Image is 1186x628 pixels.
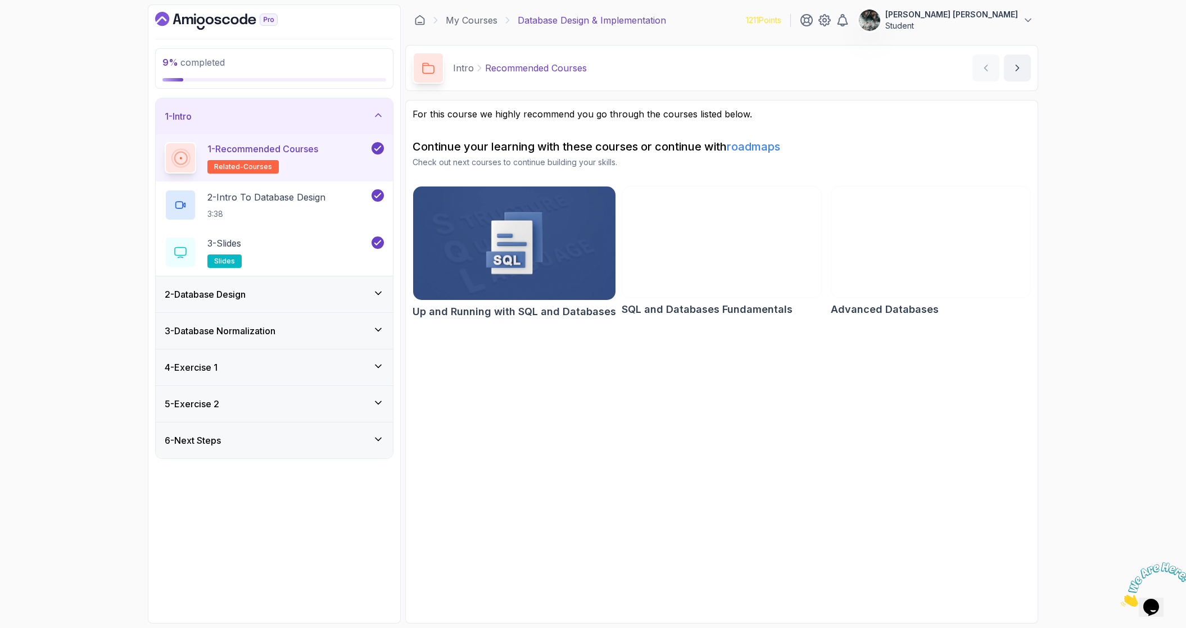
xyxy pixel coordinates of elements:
[622,186,821,298] img: SQL and Databases Fundamentals card
[156,422,393,458] button: 6-Next Steps
[831,302,939,317] h2: Advanced Databases
[622,302,793,317] h2: SQL and Databases Fundamentals
[413,107,1031,121] p: For this course we highly recommend you go through the courses listed below.
[727,140,780,153] a: roadmaps
[446,13,497,27] a: My Courses
[156,349,393,385] button: 4-Exercise 1
[413,157,1031,168] p: Check out next courses to continue building your skills.
[1004,54,1031,81] button: next content
[859,10,880,31] img: user profile image
[885,20,1018,31] p: Student
[1116,558,1186,611] iframe: chat widget
[746,15,781,26] p: 1211 Points
[207,190,325,204] p: 2 - Intro To Database Design
[207,208,325,220] p: 3:38
[165,236,384,268] button: 3-Slidesslides
[413,304,616,320] h2: Up and Running with SQL and Databases
[413,186,616,320] a: Up and Running with SQL and Databases cardUp and Running with SQL and Databases
[972,54,999,81] button: previous content
[155,12,304,30] a: Dashboard
[165,110,192,123] h3: 1 - Intro
[207,142,318,156] p: 1 - Recommended Courses
[156,386,393,422] button: 5-Exercise 2
[207,236,241,250] p: 3 - Slides
[4,4,74,49] img: Chat attention grabber
[485,61,587,75] p: Recommended Courses
[165,189,384,221] button: 2-Intro To Database Design3:38
[885,9,1018,20] p: [PERSON_NAME] [PERSON_NAME]
[156,276,393,312] button: 2-Database Design
[156,98,393,134] button: 1-Intro
[622,186,822,317] a: SQL and Databases Fundamentals cardSQL and Databases Fundamentals
[162,57,225,68] span: completed
[413,139,1031,154] h2: Continue your learning with these courses or continue with
[156,313,393,349] button: 3-Database Normalization
[162,57,178,68] span: 9 %
[518,13,666,27] p: Database Design & Implementation
[165,434,221,447] h3: 6 - Next Steps
[413,186,615,300] img: Up and Running with SQL and Databases card
[165,324,275,338] h3: 3 - Database Normalization
[214,162,272,171] span: related-courses
[165,142,384,174] button: 1-Recommended Coursesrelated-courses
[165,361,218,374] h3: 4 - Exercise 1
[165,397,219,411] h3: 5 - Exercise 2
[831,186,1030,298] img: Advanced Databases card
[858,9,1034,31] button: user profile image[PERSON_NAME] [PERSON_NAME]Student
[214,257,235,266] span: slides
[831,186,1031,317] a: Advanced Databases cardAdvanced Databases
[165,288,246,301] h3: 2 - Database Design
[453,61,474,75] p: Intro
[414,15,425,26] a: Dashboard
